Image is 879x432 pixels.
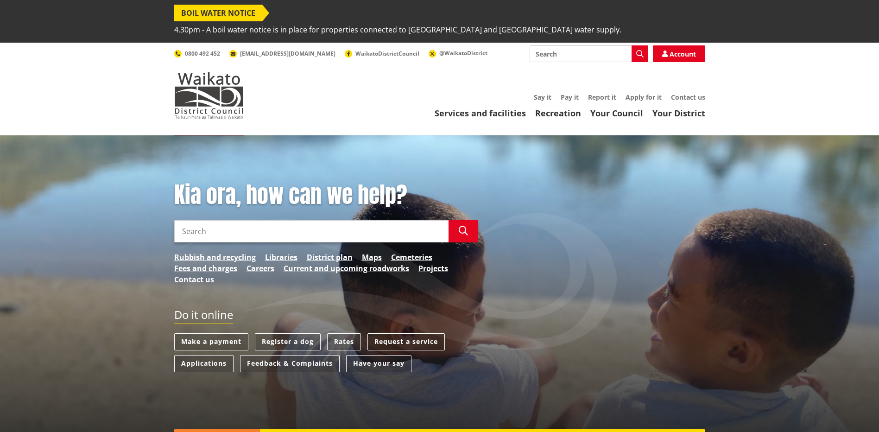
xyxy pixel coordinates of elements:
a: Contact us [174,274,214,285]
a: Say it [534,93,551,102]
a: Current and upcoming roadworks [284,263,409,274]
a: Your Council [590,108,643,119]
span: 0800 492 452 [185,50,220,57]
a: @WaikatoDistrict [429,49,487,57]
a: 0800 492 452 [174,50,220,57]
a: Fees and charges [174,263,237,274]
span: WaikatoDistrictCouncil [355,50,419,57]
h1: Kia ora, how can we help? [174,182,478,209]
a: District plan [307,252,353,263]
a: Libraries [265,252,297,263]
a: Have your say [346,355,411,372]
a: Cemeteries [391,252,432,263]
a: Rubbish and recycling [174,252,256,263]
a: Your District [652,108,705,119]
span: [EMAIL_ADDRESS][DOMAIN_NAME] [240,50,335,57]
a: Careers [247,263,274,274]
a: Recreation [535,108,581,119]
a: [EMAIL_ADDRESS][DOMAIN_NAME] [229,50,335,57]
a: Applications [174,355,234,372]
a: WaikatoDistrictCouncil [345,50,419,57]
a: Register a dog [255,333,321,350]
input: Search input [530,45,648,62]
a: Report it [588,93,616,102]
a: Feedback & Complaints [240,355,340,372]
a: Pay it [561,93,579,102]
a: Request a service [367,333,445,350]
a: Contact us [671,93,705,102]
span: @WaikatoDistrict [439,49,487,57]
h2: Do it online [174,308,233,324]
span: 4.30pm - A boil water notice is in place for properties connected to [GEOGRAPHIC_DATA] and [GEOGR... [174,21,621,38]
img: Waikato District Council - Te Kaunihera aa Takiwaa o Waikato [174,72,244,119]
input: Search input [174,220,449,242]
a: Maps [362,252,382,263]
a: Projects [418,263,448,274]
a: Rates [327,333,361,350]
a: Make a payment [174,333,248,350]
a: Services and facilities [435,108,526,119]
a: Account [653,45,705,62]
span: BOIL WATER NOTICE [174,5,262,21]
a: Apply for it [626,93,662,102]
